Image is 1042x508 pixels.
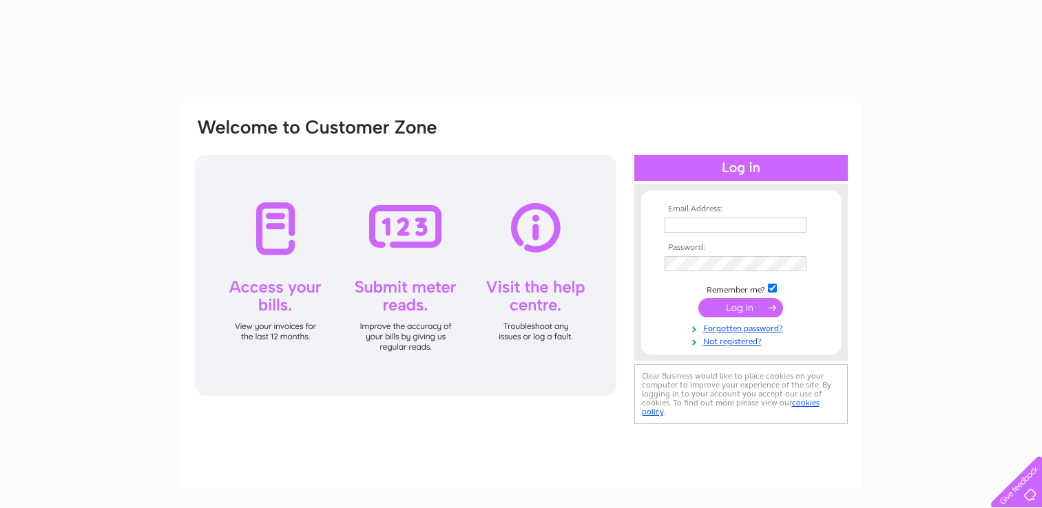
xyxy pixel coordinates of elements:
a: cookies policy [642,398,820,416]
th: Password: [661,243,821,253]
th: Email Address: [661,204,821,214]
input: Submit [698,298,783,317]
div: Clear Business would like to place cookies on your computer to improve your experience of the sit... [634,364,848,424]
a: Forgotten password? [665,321,821,334]
td: Remember me? [661,282,821,295]
a: Not registered? [665,334,821,347]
